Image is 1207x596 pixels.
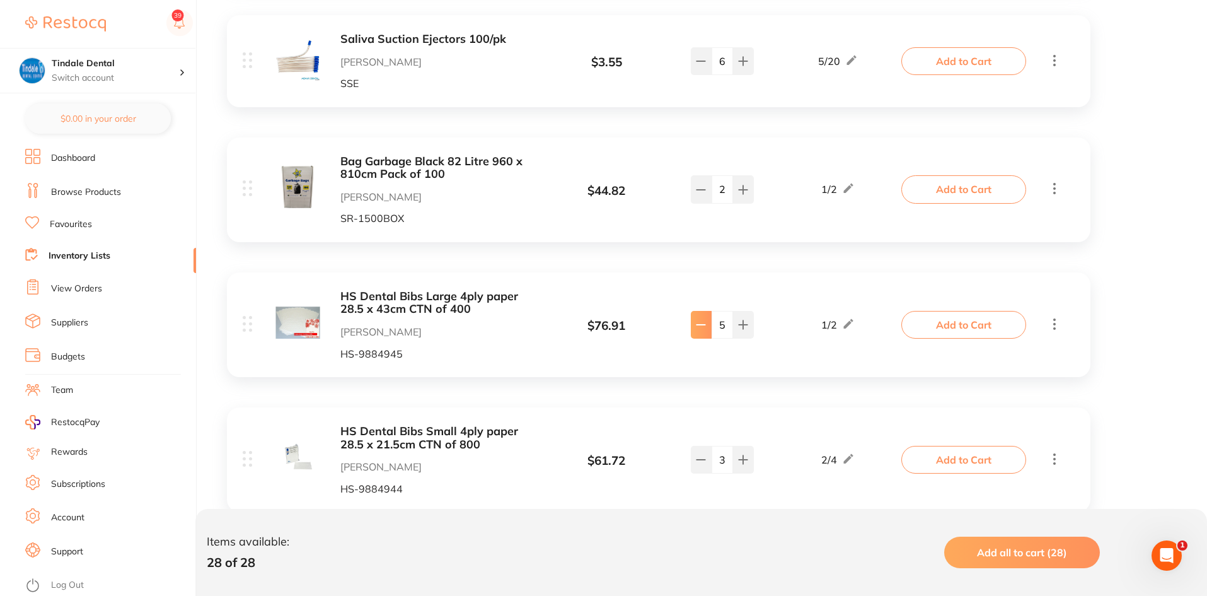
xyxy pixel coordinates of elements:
[275,300,320,345] img: NDUuanBn
[20,58,45,83] img: Tindale Dental
[25,415,40,429] img: RestocqPay
[275,165,320,210] img: T1guanBn
[51,511,84,524] a: Account
[207,555,289,570] p: 28 of 28
[340,326,540,337] p: [PERSON_NAME]
[340,33,540,46] button: Saliva Suction Ejectors 100/pk
[25,9,106,38] a: Restocq Logo
[340,78,540,89] p: SSE
[50,218,92,231] a: Favourites
[51,152,95,165] a: Dashboard
[540,454,673,468] div: $ 61.72
[51,446,88,459] a: Rewards
[1177,540,1187,551] span: 1
[821,182,855,197] div: 1 / 2
[51,478,105,491] a: Subscriptions
[25,576,192,596] button: Log Out
[25,16,106,32] img: Restocq Logo
[821,317,855,332] div: 1 / 2
[901,175,1026,203] button: Add to Cart
[52,72,179,85] p: Switch account
[51,186,121,199] a: Browse Products
[818,54,858,69] div: 5 / 20
[340,461,540,472] p: [PERSON_NAME]
[944,537,1100,568] button: Add all to cart (28)
[540,56,673,69] div: $ 3.55
[51,416,100,429] span: RestocqPay
[340,191,540,202] p: [PERSON_NAME]
[821,452,855,467] div: 2 / 4
[227,407,1090,512] div: HS Dental Bibs Small 4ply paper 28.5 x 21.5cm CTN of 800 [PERSON_NAME] HS-9884944 $61.72 2/4Add t...
[51,351,85,363] a: Budgets
[901,446,1026,474] button: Add to Cart
[227,15,1090,107] div: Saliva Suction Ejectors 100/pk [PERSON_NAME] SSE $3.55 5/20Add to Cart
[977,546,1067,559] span: Add all to cart (28)
[25,415,100,429] a: RestocqPay
[540,184,673,198] div: $ 44.82
[207,535,289,549] p: Items available:
[540,319,673,333] div: $ 76.91
[227,137,1090,242] div: Bag Garbage Black 82 Litre 960 x 810cm Pack of 100 [PERSON_NAME] SR-1500BOX $44.82 1/2Add to Cart
[275,435,320,480] img: Zw
[227,272,1090,377] div: HS Dental Bibs Large 4ply paper 28.5 x 43cm CTN of 400 [PERSON_NAME] HS-9884945 $76.91 1/2Add to ...
[901,47,1026,75] button: Add to Cart
[340,155,540,181] button: Bag Garbage Black 82 Litre 960 x 810cm Pack of 100
[51,546,83,558] a: Support
[275,37,320,81] img: cGc
[51,384,73,397] a: Team
[340,290,540,316] button: HS Dental Bibs Large 4ply paper 28.5 x 43cm CTN of 400
[340,56,540,67] p: [PERSON_NAME]
[51,579,84,592] a: Log Out
[340,425,540,451] button: HS Dental Bibs Small 4ply paper 28.5 x 21.5cm CTN of 800
[1152,540,1182,571] iframe: Intercom live chat
[340,348,540,359] p: HS-9884945
[51,283,102,295] a: View Orders
[340,213,540,224] p: SR-1500BOX
[340,483,540,494] p: HS-9884944
[25,103,171,134] button: $0.00 in your order
[52,57,179,70] h4: Tindale Dental
[49,250,110,262] a: Inventory Lists
[51,317,88,329] a: Suppliers
[901,311,1026,339] button: Add to Cart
